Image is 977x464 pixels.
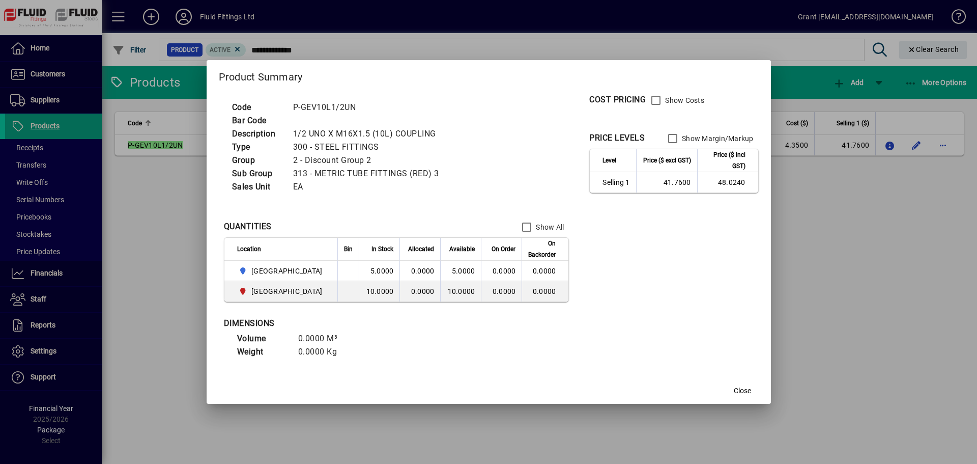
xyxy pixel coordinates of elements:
td: 10.0000 [440,281,481,302]
label: Show Costs [663,95,704,105]
td: Group [227,154,288,167]
td: 10.0000 [359,281,399,302]
td: Volume [232,332,293,345]
td: Description [227,127,288,141]
td: 1/2 UNO X M16X1.5 (10L) COUPLING [288,127,451,141]
span: 0.0000 [493,287,516,295]
td: 41.7600 [636,172,697,193]
div: COST PRICING [589,94,646,106]
td: 0.0000 [399,261,440,281]
span: On Order [492,243,515,255]
td: P-GEV10L1/2UN [288,101,451,114]
td: 0.0000 [522,281,568,302]
td: EA [288,180,451,194]
td: 300 - STEEL FITTINGS [288,141,451,154]
span: Available [449,243,475,255]
td: Weight [232,345,293,359]
span: Selling 1 [602,177,629,187]
span: 0.0000 [493,267,516,275]
label: Show All [534,222,564,232]
span: Allocated [408,243,434,255]
span: Price ($ incl GST) [704,149,745,172]
td: 0.0000 [399,281,440,302]
td: 2 - Discount Group 2 [288,154,451,167]
td: 5.0000 [440,261,481,281]
td: 5.0000 [359,261,399,281]
button: Close [726,381,759,400]
div: PRICE LEVELS [589,132,645,144]
span: Price ($ excl GST) [643,155,691,166]
span: AUCKLAND [237,265,327,277]
td: Sales Unit [227,180,288,194]
td: 0.0000 Kg [293,345,354,359]
h2: Product Summary [207,60,771,90]
span: [GEOGRAPHIC_DATA] [251,266,322,276]
span: Level [602,155,616,166]
div: DIMENSIONS [224,317,478,330]
span: Close [734,386,751,396]
span: Location [237,243,261,255]
span: CHRISTCHURCH [237,285,327,297]
div: QUANTITIES [224,221,272,233]
td: 0.0000 [522,261,568,281]
td: 313 - METRIC TUBE FITTINGS (RED) 3 [288,167,451,180]
td: Bar Code [227,114,288,127]
td: 48.0240 [697,172,758,193]
td: Sub Group [227,167,288,180]
span: Bin [344,243,353,255]
td: Type [227,141,288,154]
span: On Backorder [528,238,556,260]
label: Show Margin/Markup [680,133,754,144]
td: 0.0000 M³ [293,332,354,345]
span: In Stock [371,243,393,255]
td: Code [227,101,288,114]
span: [GEOGRAPHIC_DATA] [251,286,322,296]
